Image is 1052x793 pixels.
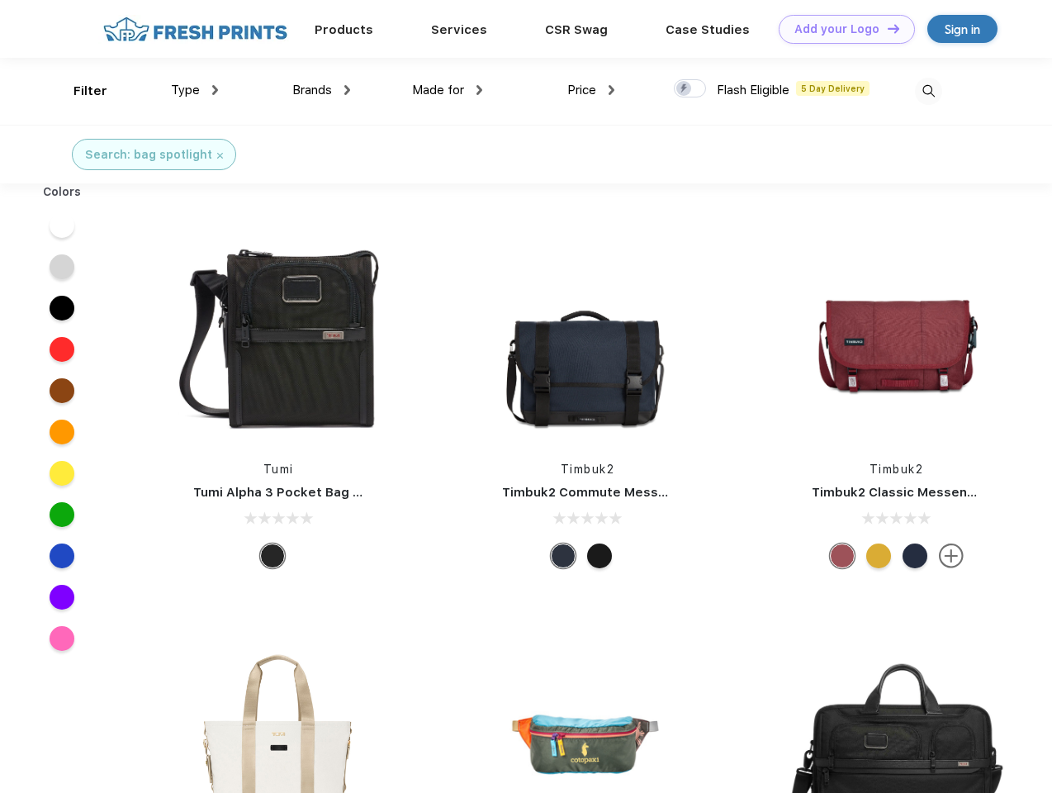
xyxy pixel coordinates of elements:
img: func=resize&h=266 [787,225,1007,444]
span: 5 Day Delivery [796,81,870,96]
img: more.svg [939,544,964,568]
div: Eco Collegiate Red [830,544,855,568]
div: Eco Black [587,544,612,568]
span: Flash Eligible [717,83,789,97]
img: dropdown.png [344,85,350,95]
img: func=resize&h=266 [168,225,388,444]
a: Sign in [927,15,998,43]
img: DT [888,24,899,33]
img: dropdown.png [476,85,482,95]
a: Tumi [263,463,294,476]
div: Filter [73,82,107,101]
a: Timbuk2 Commute Messenger Bag [502,485,723,500]
div: Eco Nautical [903,544,927,568]
a: Timbuk2 [561,463,615,476]
img: dropdown.png [212,85,218,95]
span: Type [171,83,200,97]
div: Search: bag spotlight [85,146,212,164]
span: Price [567,83,596,97]
img: filter_cancel.svg [217,153,223,159]
span: Brands [292,83,332,97]
div: Sign in [945,20,980,39]
div: Colors [31,183,94,201]
img: fo%20logo%202.webp [98,15,292,44]
a: Products [315,22,373,37]
a: Timbuk2 Classic Messenger Bag [812,485,1016,500]
span: Made for [412,83,464,97]
img: func=resize&h=266 [477,225,697,444]
div: Eco Nautical [551,544,576,568]
div: Add your Logo [794,22,879,36]
div: Eco Amber [866,544,891,568]
a: Tumi Alpha 3 Pocket Bag Small [193,485,386,500]
a: Timbuk2 [870,463,924,476]
img: dropdown.png [609,85,614,95]
img: desktop_search.svg [915,78,942,105]
div: Black [260,544,285,568]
